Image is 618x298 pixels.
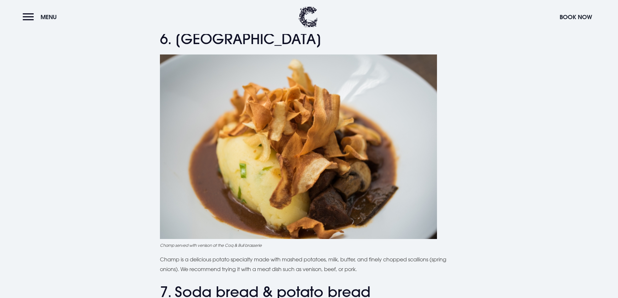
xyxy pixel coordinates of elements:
[298,6,318,28] img: Clandeboye Lodge
[160,30,458,48] h2: 6. [GEOGRAPHIC_DATA]
[41,13,57,21] span: Menu
[160,255,458,274] p: Champ is a delicious potato specialty made with mashed potatoes, milk, butter, and finely chopped...
[160,242,458,248] figcaption: Champ served with venison at the Coq & Bull brasserie
[556,10,595,24] button: Book Now
[160,54,437,239] img: Traditional Northern Irish champ with venison
[23,10,60,24] button: Menu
